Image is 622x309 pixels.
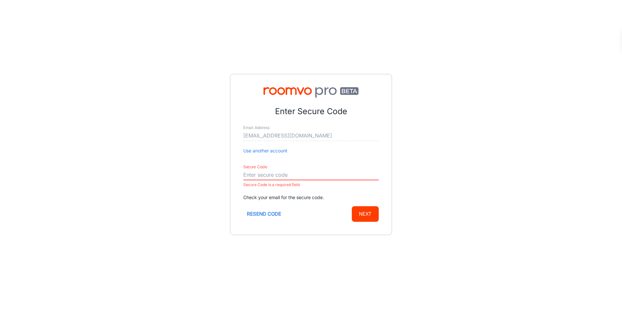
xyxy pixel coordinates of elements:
[243,105,379,118] p: Enter Secure Code
[243,125,270,131] label: Email Address
[352,206,379,222] button: Next
[243,164,267,170] label: Secure Code
[243,147,287,154] button: Use another account
[243,170,379,180] input: Enter secure code
[243,181,379,189] p: Secure Code is a required field
[243,87,379,98] img: Roomvo PRO Beta
[243,131,379,141] input: myname@example.com
[243,194,379,201] p: Check your email for the secure code.
[243,206,285,222] button: Resend code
